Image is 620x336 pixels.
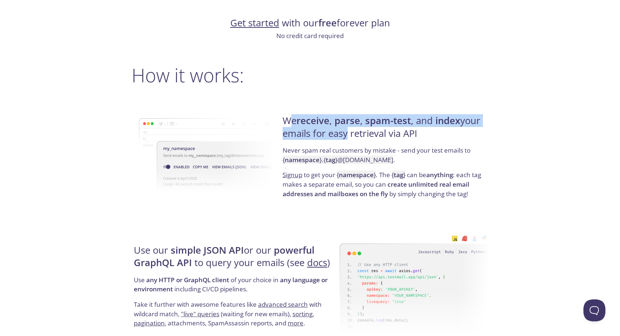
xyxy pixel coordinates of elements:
[139,98,288,213] img: namespace-image
[134,275,337,300] p: Use of your choice in including CI/CD pipelines.
[230,16,279,29] a: Get started
[426,171,453,179] strong: anything
[583,299,605,321] iframe: Help Scout Beacon - Open
[288,319,303,327] a: more
[283,146,486,170] p: Never spam real customers by mistake - send your test emails to .
[334,114,360,127] strong: parse
[146,276,229,284] strong: any HTTP or GraphQL client
[283,171,302,179] a: Signup
[326,156,335,164] strong: tag
[134,276,328,294] strong: any language or environment
[394,171,403,179] strong: tag
[365,114,411,127] strong: spam-test
[258,300,308,309] a: advanced search
[285,156,320,164] strong: namespace
[134,319,165,327] a: pagination
[339,171,374,179] strong: namespace
[132,31,488,41] p: No credit card required
[318,16,337,29] strong: free
[296,114,329,127] strong: receive
[134,300,337,328] p: Take it further with awesome features like with wildcard match, (waiting for new emails), , , att...
[292,310,313,318] a: sorting
[181,310,219,318] a: "live" queries
[307,256,327,269] a: docs
[392,171,405,179] code: { }
[283,115,486,146] h4: We , , , and your emails for easy retrieval via API
[337,171,376,179] code: { }
[134,244,337,275] h4: Use our or our to query your emails (see )
[283,156,393,164] code: { } . { } @[DOMAIN_NAME]
[283,180,469,198] strong: create unlimited real email addresses and mailboxes on the fly
[435,114,460,127] strong: index
[283,170,486,198] p: to get your . The can be : each tag makes a separate email, so you can by simply changing the tag!
[134,244,314,269] strong: powerful GraphQL API
[171,244,244,257] strong: simple JSON API
[132,64,488,86] h2: How it works:
[132,17,488,29] h4: with our forever plan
